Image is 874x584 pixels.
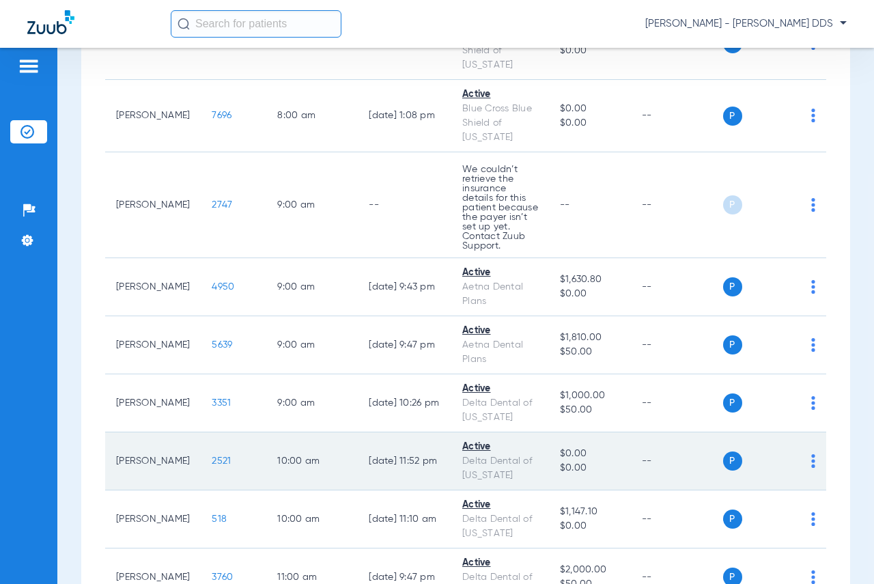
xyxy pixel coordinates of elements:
[723,277,742,296] span: P
[171,10,341,38] input: Search for patients
[631,316,723,374] td: --
[462,280,538,309] div: Aetna Dental Plans
[212,456,231,466] span: 2521
[462,29,538,72] div: Blue Cross Blue Shield of [US_STATE]
[105,316,201,374] td: [PERSON_NAME]
[560,345,620,359] span: $50.00
[105,258,201,316] td: [PERSON_NAME]
[462,440,538,454] div: Active
[462,396,538,425] div: Delta Dental of [US_STATE]
[462,266,538,280] div: Active
[212,514,227,524] span: 518
[18,58,40,74] img: hamburger-icon
[266,490,358,548] td: 10:00 AM
[266,258,358,316] td: 9:00 AM
[806,518,874,584] iframe: Chat Widget
[105,432,201,490] td: [PERSON_NAME]
[560,389,620,403] span: $1,000.00
[358,152,451,258] td: --
[645,17,847,31] span: [PERSON_NAME] - [PERSON_NAME] DDS
[631,490,723,548] td: --
[723,510,742,529] span: P
[462,87,538,102] div: Active
[811,198,815,212] img: group-dot-blue.svg
[723,393,742,413] span: P
[358,316,451,374] td: [DATE] 9:47 PM
[266,316,358,374] td: 9:00 AM
[811,454,815,468] img: group-dot-blue.svg
[560,505,620,519] span: $1,147.10
[811,109,815,122] img: group-dot-blue.svg
[631,374,723,432] td: --
[560,403,620,417] span: $50.00
[358,374,451,432] td: [DATE] 10:26 PM
[560,519,620,533] span: $0.00
[723,451,742,471] span: P
[462,338,538,367] div: Aetna Dental Plans
[266,374,358,432] td: 9:00 AM
[631,258,723,316] td: --
[27,10,74,34] img: Zuub Logo
[212,111,231,120] span: 7696
[462,512,538,541] div: Delta Dental of [US_STATE]
[462,454,538,483] div: Delta Dental of [US_STATE]
[462,165,538,251] p: We couldn’t retrieve the insurance details for this patient because the payer isn’t set up yet. C...
[462,556,538,570] div: Active
[560,287,620,301] span: $0.00
[266,80,358,152] td: 8:00 AM
[560,447,620,461] span: $0.00
[811,512,815,526] img: group-dot-blue.svg
[105,374,201,432] td: [PERSON_NAME]
[560,331,620,345] span: $1,810.00
[358,432,451,490] td: [DATE] 11:52 PM
[811,338,815,352] img: group-dot-blue.svg
[462,324,538,338] div: Active
[811,280,815,294] img: group-dot-blue.svg
[266,152,358,258] td: 9:00 AM
[560,200,570,210] span: --
[560,102,620,116] span: $0.00
[560,273,620,287] span: $1,630.80
[811,396,815,410] img: group-dot-blue.svg
[358,490,451,548] td: [DATE] 11:10 AM
[212,572,233,582] span: 3760
[560,116,620,130] span: $0.00
[631,432,723,490] td: --
[212,282,234,292] span: 4950
[723,107,742,126] span: P
[212,340,232,350] span: 5639
[560,461,620,475] span: $0.00
[358,80,451,152] td: [DATE] 1:08 PM
[723,195,742,214] span: P
[462,498,538,512] div: Active
[266,432,358,490] td: 10:00 AM
[178,18,190,30] img: Search Icon
[105,80,201,152] td: [PERSON_NAME]
[560,44,620,58] span: $0.00
[462,102,538,145] div: Blue Cross Blue Shield of [US_STATE]
[212,398,231,408] span: 3351
[462,382,538,396] div: Active
[105,490,201,548] td: [PERSON_NAME]
[105,152,201,258] td: [PERSON_NAME]
[723,335,742,354] span: P
[560,563,620,577] span: $2,000.00
[358,258,451,316] td: [DATE] 9:43 PM
[212,200,232,210] span: 2747
[631,80,723,152] td: --
[631,152,723,258] td: --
